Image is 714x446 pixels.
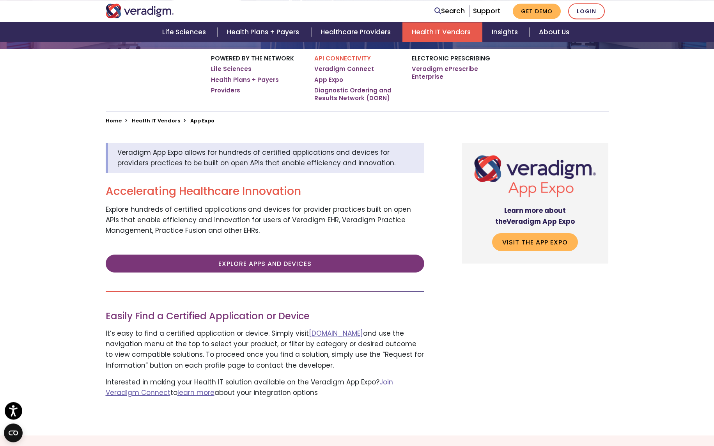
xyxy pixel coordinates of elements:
[106,185,424,198] h2: Accelerating Healthcare Innovation
[568,3,605,19] a: Login
[507,217,575,226] span: Veradigm App Expo
[473,6,500,16] a: Support
[132,117,180,124] a: Health IT Vendors
[177,388,214,397] a: learn more
[153,22,218,42] a: Life Sciences
[106,255,424,273] a: Explore Apps and Devices
[402,22,482,42] a: Health IT Vendors
[513,4,561,19] a: Get Demo
[314,87,400,102] a: Diagnostic Ordering and Results Network (DORN)
[106,377,424,398] p: Interested in making your Health IT solution available on the Veradigm App Expo? to about your in...
[530,22,579,42] a: About Us
[495,206,575,226] strong: Learn more about the
[492,233,578,251] a: Visit the App Expo
[434,6,465,16] a: Search
[468,149,602,200] img: Veradigm App Expo
[218,22,311,42] a: Health Plans + Payers
[4,423,23,442] button: Open CMP widget
[211,87,240,94] a: Providers
[106,117,122,124] a: Home
[106,4,174,18] img: Veradigm logo
[314,76,343,84] a: App Expo
[106,328,424,371] p: It’s easy to find a certified application or device. Simply visit and use the navigation menu at ...
[117,148,395,168] span: Veradigm App Expo allows for hundreds of certified applications and devices for providers practic...
[211,76,279,84] a: Health Plans + Payers
[211,65,252,73] a: Life Sciences
[106,204,424,236] p: Explore hundreds of certified applications and devices for provider practices built on open APIs ...
[482,22,530,42] a: Insights
[106,311,424,322] h3: Easily Find a Certified Application or Device
[412,65,503,80] a: Veradigm ePrescribe Enterprise
[314,65,374,73] a: Veradigm Connect
[311,22,402,42] a: Healthcare Providers
[309,329,363,338] a: [DOMAIN_NAME]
